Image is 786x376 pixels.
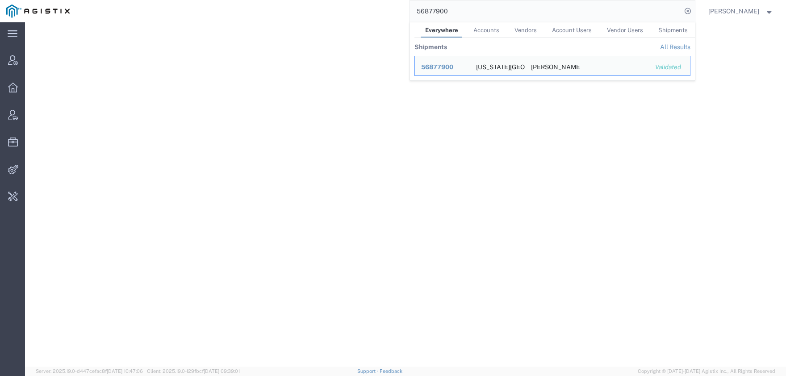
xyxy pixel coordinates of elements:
div: Validated [655,63,684,72]
th: Shipments [414,38,447,56]
span: [DATE] 09:39:01 [204,368,240,374]
span: Shipments [658,27,688,33]
span: Vendor Users [607,27,643,33]
span: 56877900 [421,63,453,71]
button: [PERSON_NAME] [708,6,774,17]
a: Support [357,368,380,374]
span: Vendors [514,27,537,33]
iframe: FS Legacy Container [25,22,786,367]
a: Feedback [380,368,402,374]
span: Accounts [473,27,499,33]
span: Client: 2025.19.0-129fbcf [147,368,240,374]
div: ARKANSAS CHILDRENS HOSPITAL [476,56,518,75]
span: [DATE] 10:47:06 [107,368,143,374]
span: Server: 2025.19.0-d447cefac8f [36,368,143,374]
span: Copyright © [DATE]-[DATE] Agistix Inc., All Rights Reserved [638,368,775,375]
img: logo [6,4,70,18]
a: View all shipments found by criterion [660,43,690,50]
span: Everywhere [425,27,458,33]
table: Search Results [414,38,695,80]
div: Patricia Titus [531,56,574,75]
span: Carrie Virgilio [708,6,759,16]
input: Search for shipment number, reference number [410,0,681,22]
div: 56877900 [421,63,464,72]
span: Account Users [552,27,592,33]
